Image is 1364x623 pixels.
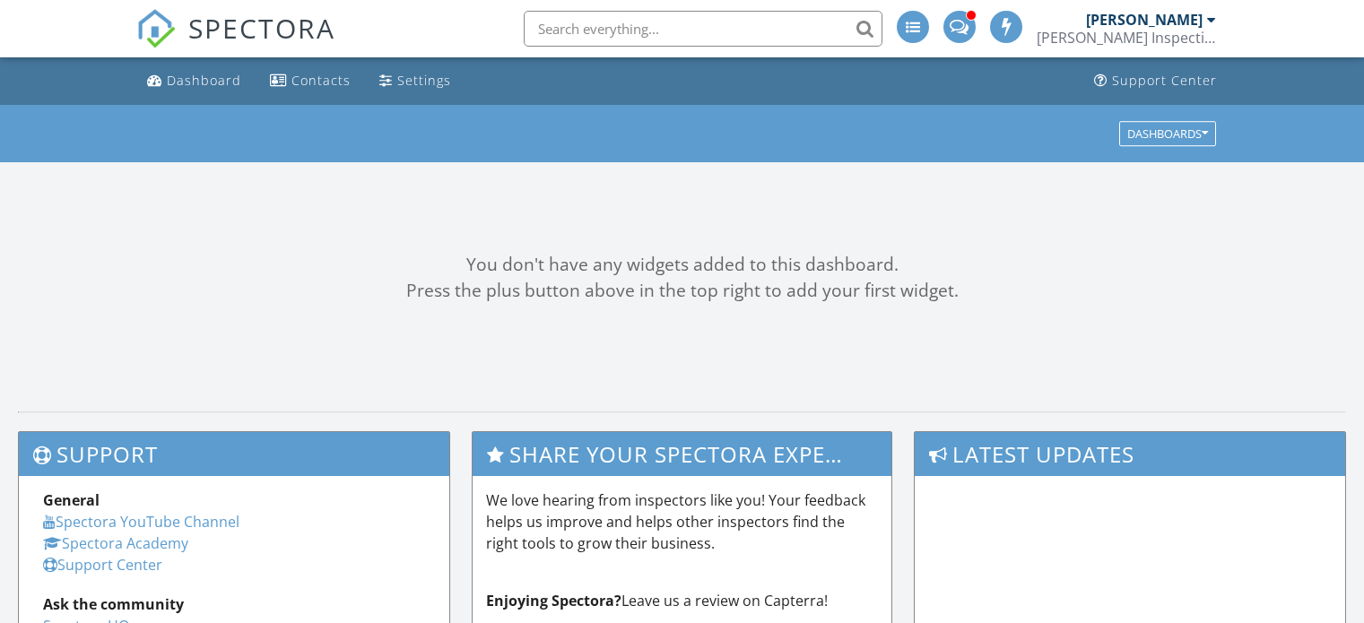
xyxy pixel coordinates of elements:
div: Dashboards [1127,127,1208,140]
p: We love hearing from inspectors like you! Your feedback helps us improve and helps other inspecto... [486,489,879,554]
a: Spectora YouTube Channel [43,512,239,532]
div: Dashboard [167,72,241,89]
div: Settings [397,72,451,89]
a: SPECTORA [136,24,335,62]
a: Contacts [263,65,358,98]
div: Support Center [1112,72,1217,89]
button: Dashboards [1119,121,1216,146]
a: Spectora Academy [43,533,188,553]
strong: General [43,490,100,510]
a: Settings [372,65,458,98]
a: Support Center [43,555,162,575]
input: Search everything... [524,11,882,47]
span: SPECTORA [188,9,335,47]
div: You don't have any widgets added to this dashboard. [18,252,1346,278]
h3: Latest Updates [915,432,1345,476]
img: The Best Home Inspection Software - Spectora [136,9,176,48]
div: Contacts [291,72,351,89]
h3: Support [19,432,449,476]
a: Dashboard [140,65,248,98]
a: Support Center [1087,65,1224,98]
div: Press the plus button above in the top right to add your first widget. [18,278,1346,304]
div: [PERSON_NAME] [1086,11,1203,29]
div: Ask the community [43,593,425,615]
h3: Share Your Spectora Experience [473,432,892,476]
div: Schaefer Inspection Service [1037,29,1216,47]
strong: Enjoying Spectora? [486,591,621,610]
p: Leave us a review on Capterra! [486,590,879,611]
